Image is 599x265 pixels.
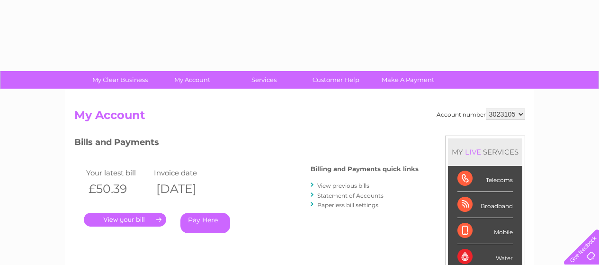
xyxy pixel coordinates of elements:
h2: My Account [74,109,525,127]
a: My Clear Business [81,71,159,89]
a: Pay Here [180,213,230,233]
div: Telecoms [457,166,513,192]
td: Your latest bill [84,166,152,179]
a: My Account [153,71,231,89]
div: Mobile [457,218,513,244]
a: Services [225,71,303,89]
th: [DATE] [152,179,220,199]
a: Statement of Accounts [317,192,384,199]
a: View previous bills [317,182,369,189]
h4: Billing and Payments quick links [311,165,419,173]
h3: Bills and Payments [74,136,419,152]
td: Invoice date [152,166,220,179]
div: Broadband [457,192,513,218]
th: £50.39 [84,179,152,199]
a: Paperless bill settings [317,201,378,209]
div: MY SERVICES [448,138,522,165]
div: Account number [437,109,525,120]
div: LIVE [463,147,483,156]
a: Customer Help [297,71,375,89]
a: . [84,213,166,227]
a: Make A Payment [369,71,447,89]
